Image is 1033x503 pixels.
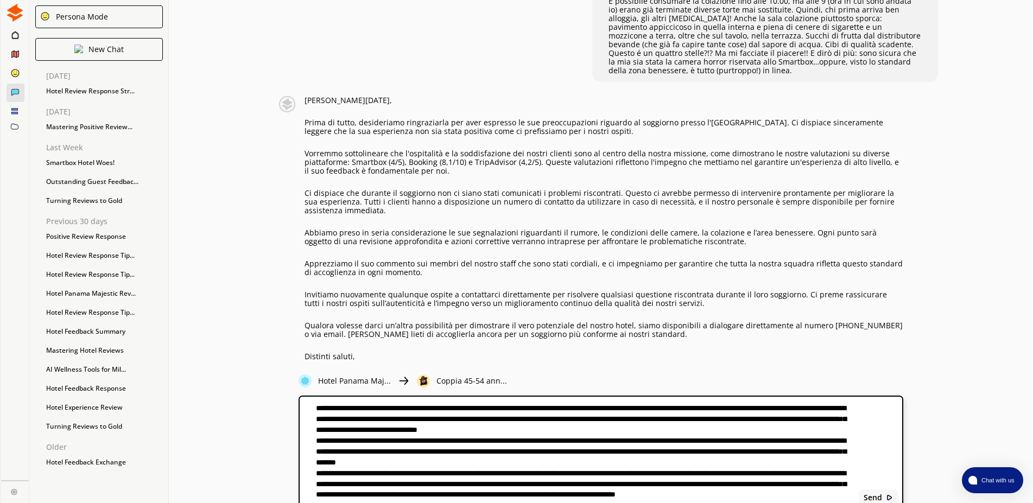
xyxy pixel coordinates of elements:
img: Close [6,4,24,22]
div: Hotel Panama Majestic Rev... [41,285,168,302]
p: [PERSON_NAME][DATE], [305,96,903,105]
img: Close [299,374,312,387]
p: New Chat [88,45,124,54]
p: Vorremmo sottolineare che l'ospitalità e la soddisfazione dei nostri clienti sono al centro della... [305,149,903,175]
img: Close [11,488,17,495]
div: Positive Review Response [41,228,168,245]
p: Previous 30 days [46,217,168,226]
p: Prima di tutto, desideriamo ringraziarla per aver espresso le sue preoccupazioni riguardo al sogg... [305,118,903,136]
img: Close [397,374,410,387]
div: Turning Reviews to Gold [41,193,168,209]
img: Close [40,11,50,21]
div: Hotel Review Response Str... [41,83,168,99]
div: AI Wellness Tools for Mil... [41,361,168,378]
div: Hotel Review Response Tip... [41,247,168,264]
div: Smartbox Hotel Woes! [41,155,168,171]
div: Persona Mode [52,12,108,21]
div: Mastering Positive Review... [41,119,168,135]
div: Turning Reviews to Gold [41,418,168,435]
p: Ci dispiace che durante il soggiorno non ci siano stati comunicati i problemi riscontrati. Questo... [305,189,903,215]
div: Hotel Feedback Exchange [41,454,168,470]
img: Close [74,44,83,53]
div: Mastering Hotel Reviews [41,342,168,359]
p: Questo é un quattro stelle?!? Ma mi facciate il piacere!! E dirò di più: sono sicura che la mia s... [609,49,922,75]
img: Close [275,96,299,112]
span: Chat with us [977,476,1017,485]
div: Hotel Feedback Summary [41,323,168,340]
div: Hotel Feedback Response [41,380,168,397]
p: Invitiamo nuovamente qualunque ospite a contattarci direttamente per risolvere qualsiasi question... [305,290,903,308]
p: Hotel Panama Maj... [318,377,391,385]
p: Abbiamo preso in seria considerazione le sue segnalazioni riguardanti il rumore, le condizioni de... [305,228,903,246]
p: Apprezziamo il suo commento sui membri del nostro staff che sono stati cordiali, e ci impegniamo ... [305,259,903,277]
div: Hotel Review Response Tip... [41,304,168,321]
p: Older [46,443,168,451]
p: [DATE] [46,107,168,116]
p: [DATE] [46,72,168,80]
button: atlas-launcher [962,467,1023,493]
div: Hotel Experience Review [41,399,168,416]
p: Distinti saluti, [305,352,903,361]
b: Send [864,493,882,502]
img: Close [886,494,893,501]
p: Coppia 45-54 ann... [436,377,507,385]
a: Close [1,481,29,500]
p: Qualora volesse darci un’altra possibilità per dimostrare il vero potenziale del nostro hotel, si... [305,321,903,339]
p: Last Week [46,143,168,152]
img: Close [417,374,430,387]
div: Hotel Review Response Tip... [41,266,168,283]
div: Outstanding Guest Feedbac... [41,174,168,190]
